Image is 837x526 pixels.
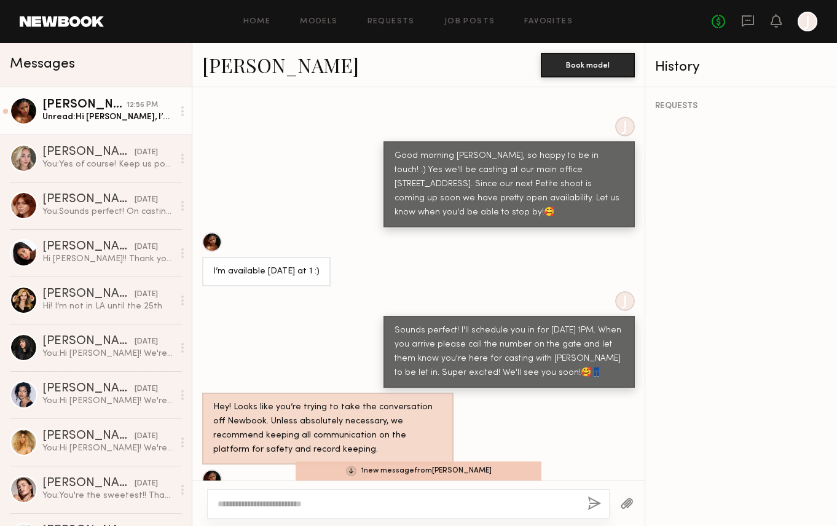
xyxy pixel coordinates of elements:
[127,100,158,111] div: 12:56 PM
[541,59,635,69] a: Book model
[395,324,624,380] div: Sounds perfect! I'll schedule you in for [DATE] 1PM. When you arrive please call the number on th...
[42,194,135,206] div: [PERSON_NAME]
[42,111,173,123] div: Unread: Hi [PERSON_NAME], I’m here but no one is at the front desk :)
[541,53,635,77] button: Book model
[42,395,173,407] div: You: Hi [PERSON_NAME]! We're reaching out from the [PERSON_NAME] Jeans wholesale department ([URL...
[42,383,135,395] div: [PERSON_NAME]
[42,253,173,265] div: Hi [PERSON_NAME]!! Thank you so much for thinking of me!! I’m currently only able to fly out for ...
[135,383,158,395] div: [DATE]
[213,401,442,457] div: Hey! Looks like you’re trying to take the conversation off Newbook. Unless absolutely necessary, ...
[135,241,158,253] div: [DATE]
[42,300,173,312] div: Hi! I’m not in LA until the 25th
[243,18,271,26] a: Home
[655,60,827,74] div: History
[42,430,135,442] div: [PERSON_NAME]
[213,265,320,279] div: I’m available [DATE] at 1 :)
[10,57,75,71] span: Messages
[42,241,135,253] div: [PERSON_NAME]
[395,149,624,220] div: Good morning [PERSON_NAME], so happy to be in touch! :) Yes we'll be casting at our main office [...
[524,18,573,26] a: Favorites
[42,477,135,490] div: [PERSON_NAME]
[135,289,158,300] div: [DATE]
[42,159,173,170] div: You: Yes of course! Keep us posted🤗
[42,336,135,348] div: [PERSON_NAME]
[202,52,359,78] a: [PERSON_NAME]
[135,478,158,490] div: [DATE]
[135,147,158,159] div: [DATE]
[135,431,158,442] div: [DATE]
[42,288,135,300] div: [PERSON_NAME]
[42,348,173,359] div: You: Hi [PERSON_NAME]! We're reaching out from the [PERSON_NAME] Jeans wholesale department ([URL...
[300,18,337,26] a: Models
[655,102,827,111] div: REQUESTS
[296,461,541,481] div: 1 new message from [PERSON_NAME]
[367,18,415,26] a: Requests
[42,99,127,111] div: [PERSON_NAME]
[42,490,173,501] div: You: You're the sweetest!! Thank you so much, you've been amazing to shoot with!!🥹💙
[135,336,158,348] div: [DATE]
[135,194,158,206] div: [DATE]
[798,12,817,31] a: J
[42,146,135,159] div: [PERSON_NAME]
[42,442,173,454] div: You: Hi [PERSON_NAME]! We're reaching out from the [PERSON_NAME] Jeans wholesale department ([URL...
[42,206,173,218] div: You: Sounds perfect! On casting day, please give our office a call at the number on the front gat...
[444,18,495,26] a: Job Posts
